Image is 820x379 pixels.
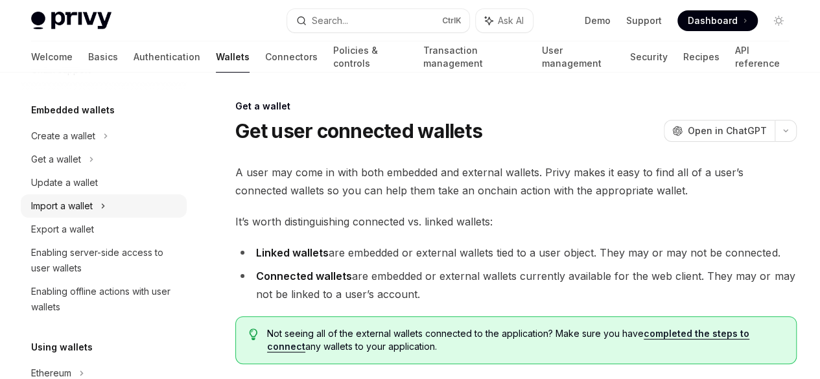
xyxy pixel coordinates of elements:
li: are embedded or external wallets currently available for the web client. They may or may not be l... [235,267,797,303]
button: Ask AI [476,9,533,32]
button: Open in ChatGPT [664,120,775,142]
a: User management [541,41,615,73]
a: Enabling server-side access to user wallets [21,241,187,280]
a: Wallets [216,41,250,73]
h1: Get user connected wallets [235,119,482,143]
a: Update a wallet [21,171,187,194]
div: Get a wallet [31,152,81,167]
div: Enabling server-side access to user wallets [31,245,179,276]
svg: Tip [249,328,258,340]
div: Search... [312,13,348,29]
a: Basics [88,41,118,73]
a: Support [626,14,662,27]
span: Ctrl K [442,16,462,26]
h5: Using wallets [31,339,93,355]
span: Not seeing all of the external wallets connected to the application? Make sure you have any walle... [267,327,783,353]
a: API reference [734,41,789,73]
a: Demo [585,14,611,27]
a: Dashboard [677,10,758,31]
a: Enabling offline actions with user wallets [21,280,187,319]
a: Authentication [134,41,200,73]
strong: Linked wallets [256,246,329,259]
span: A user may come in with both embedded and external wallets. Privy makes it easy to find all of a ... [235,163,797,200]
strong: Connected wallets [256,270,352,282]
div: Get a wallet [235,100,797,113]
a: Recipes [683,41,719,73]
li: are embedded or external wallets tied to a user object. They may or may not be connected. [235,244,797,262]
img: light logo [31,12,111,30]
a: Connectors [265,41,318,73]
a: Security [630,41,667,73]
div: Create a wallet [31,128,95,144]
a: Transaction management [423,41,526,73]
a: Export a wallet [21,218,187,241]
button: Toggle dark mode [768,10,789,31]
span: Ask AI [498,14,524,27]
div: Update a wallet [31,175,98,190]
span: It’s worth distinguishing connected vs. linked wallets: [235,212,797,231]
div: Import a wallet [31,198,93,214]
a: Policies & controls [333,41,408,73]
button: Search...CtrlK [287,9,469,32]
div: Enabling offline actions with user wallets [31,284,179,315]
div: Export a wallet [31,222,94,237]
h5: Embedded wallets [31,102,115,118]
span: Dashboard [688,14,738,27]
span: Open in ChatGPT [688,124,767,137]
a: Welcome [31,41,73,73]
